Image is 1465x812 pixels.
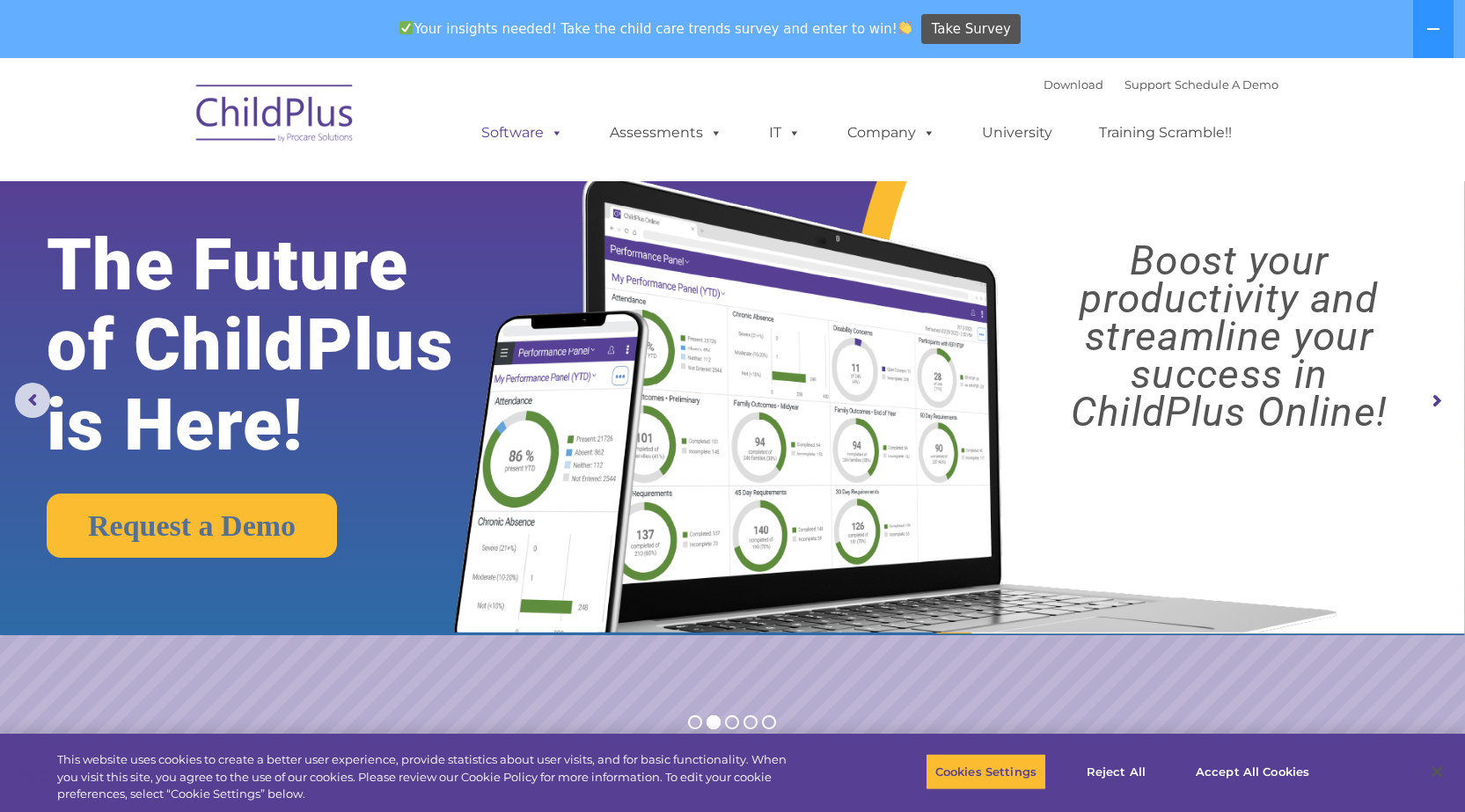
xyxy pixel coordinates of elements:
[1081,115,1249,150] a: Training Scramble!!
[1417,752,1456,791] button: Close
[964,115,1070,150] a: University
[1061,753,1171,790] button: Reject All
[751,115,818,150] a: IT
[926,753,1046,790] button: Cookies Settings
[47,494,337,558] a: Request a Demo
[921,14,1021,45] a: Take Survey
[245,116,298,129] span: Last name
[1044,77,1103,91] a: Download
[1124,77,1171,91] a: Support
[57,751,806,803] div: This website uses cookies to create a better user experience, provide statistics about user visit...
[932,14,1011,45] span: Take Survey
[47,225,515,465] rs-layer: The Future of ChildPlus is Here!
[187,72,363,160] img: ChildPlus by Procare Solutions
[399,21,413,34] img: ✅
[1186,753,1319,790] button: Accept All Cookies
[898,21,912,34] img: 👏
[1044,77,1278,91] font: |
[392,11,919,46] span: Your insights needed! Take the child care trends survey and enter to win!
[1175,77,1278,91] a: Schedule A Demo
[245,188,319,201] span: Phone number
[1012,242,1447,431] rs-layer: Boost your productivity and streamline your success in ChildPlus Online!
[464,115,581,150] a: Software
[830,115,953,150] a: Company
[592,115,740,150] a: Assessments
